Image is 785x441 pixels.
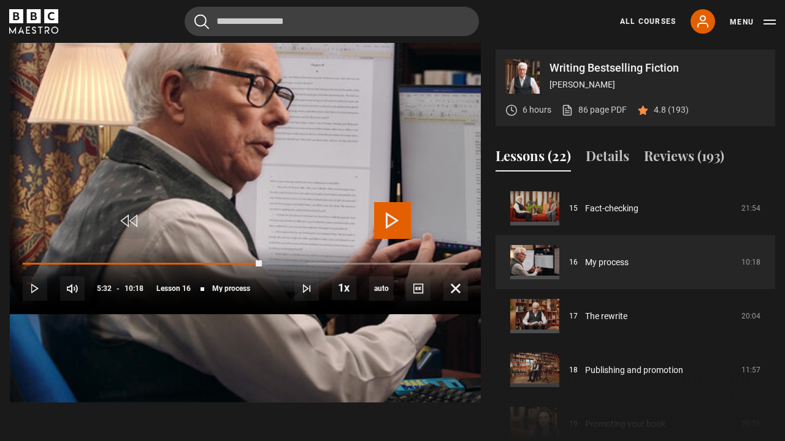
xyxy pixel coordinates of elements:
[60,276,85,301] button: Mute
[369,276,394,301] div: Current quality: 720p
[97,277,112,300] span: 5:32
[620,16,676,27] a: All Courses
[644,146,724,171] button: Reviews (193)
[194,14,209,29] button: Submit the search query
[23,276,47,301] button: Play
[9,9,58,34] svg: BBC Maestro
[585,256,629,269] a: My process
[406,276,431,301] button: Captions
[496,146,571,171] button: Lessons (22)
[124,277,144,300] span: 10:18
[369,276,394,301] span: auto
[585,202,638,215] a: Fact-checking
[294,276,319,301] button: Next Lesson
[443,276,468,301] button: Fullscreen
[156,285,191,292] span: Lesson 16
[185,7,479,36] input: Search
[10,50,481,314] video-js: Video Player
[585,364,683,377] a: Publishing and promotion
[523,104,551,116] p: 6 hours
[332,276,356,300] button: Playback Rate
[23,263,468,265] div: Progress Bar
[117,284,120,293] span: -
[549,78,765,91] p: [PERSON_NAME]
[586,146,629,171] button: Details
[585,310,627,323] a: The rewrite
[212,285,250,292] span: My process
[549,62,765,73] p: Writing Bestselling Fiction
[561,104,627,116] a: 86 page PDF
[654,104,689,116] p: 4.8 (193)
[730,16,776,28] button: Toggle navigation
